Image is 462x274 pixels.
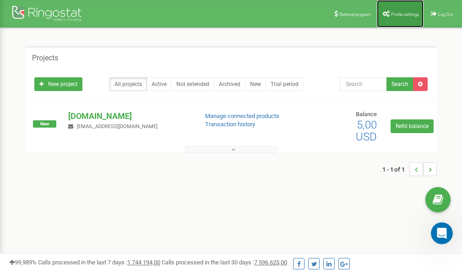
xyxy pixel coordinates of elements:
[32,54,58,62] h5: Projects
[438,12,453,17] span: Log Out
[9,259,37,266] span: 99,989%
[162,259,287,266] span: Calls processed in the last 30 days :
[254,259,287,266] u: 7 596 625,00
[391,119,434,133] a: Refill balance
[171,77,214,91] a: Not extended
[214,77,245,91] a: Archived
[382,162,409,176] span: 1 - 1 of 1
[205,113,279,119] a: Manage connected products
[77,124,158,129] span: [EMAIL_ADDRESS][DOMAIN_NAME]
[356,118,377,143] span: 5,00 USD
[245,77,266,91] a: New
[38,259,160,266] span: Calls processed in the last 7 days :
[34,77,82,91] a: New project
[205,121,255,128] a: Transaction history
[266,77,304,91] a: Trial period
[356,111,377,118] span: Balance
[391,12,419,17] span: Profile settings
[33,120,56,128] span: New
[386,77,413,91] button: Search
[431,222,453,244] iframe: Intercom live chat
[68,110,190,122] p: [DOMAIN_NAME]
[339,12,371,17] span: Referral program
[109,77,147,91] a: All projects
[127,259,160,266] u: 1 744 194,00
[382,153,437,185] nav: ...
[340,77,387,91] input: Search
[147,77,172,91] a: Active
